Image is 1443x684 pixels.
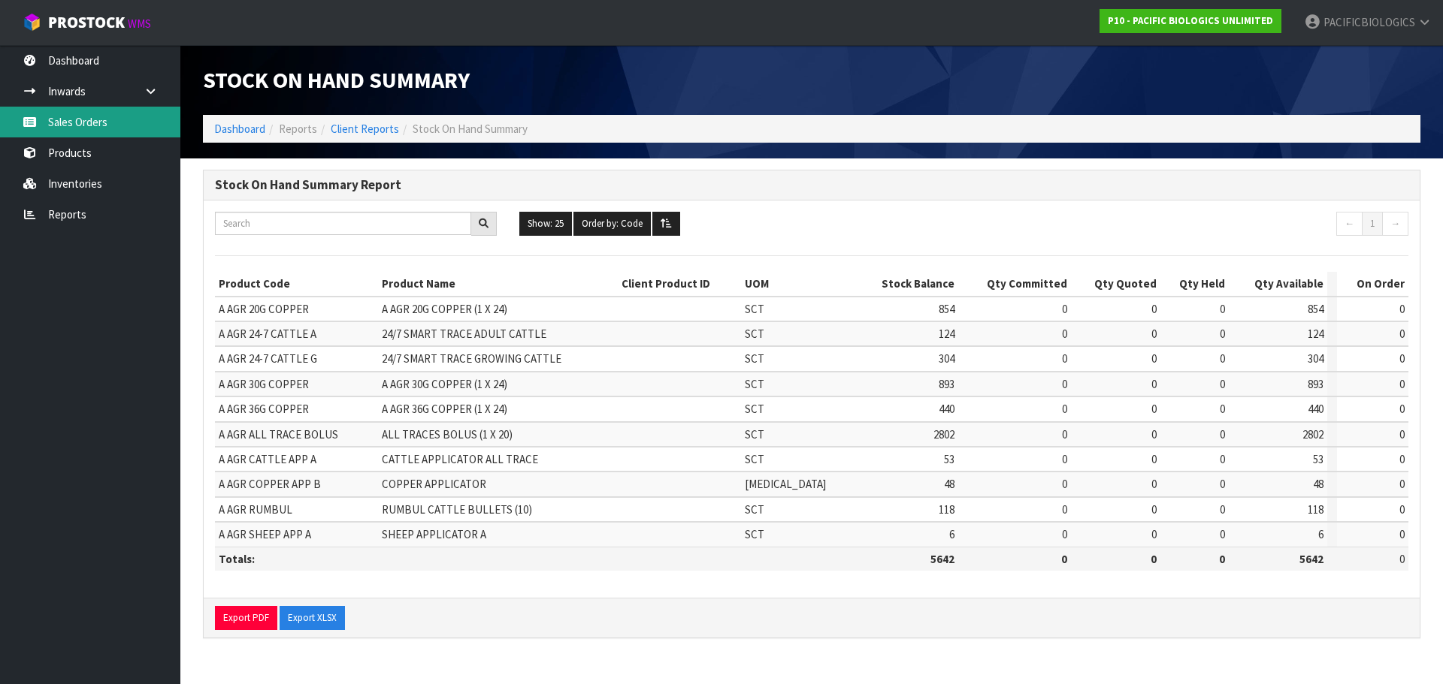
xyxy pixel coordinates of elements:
[1220,452,1225,466] span: 0
[1062,402,1067,416] span: 0
[949,527,954,541] span: 6
[219,377,309,391] span: A AGR 30G COPPER
[1229,272,1327,296] th: Qty Available
[1151,477,1157,491] span: 0
[933,427,954,441] span: 2802
[219,552,255,566] strong: Totals:
[1062,502,1067,517] span: 0
[1151,502,1157,517] span: 0
[215,272,378,296] th: Product Code
[219,302,309,316] span: A AGR 20G COPPER
[939,302,954,316] span: 854
[745,351,764,366] span: SCT
[1308,402,1324,416] span: 440
[1220,402,1225,416] span: 0
[1308,502,1324,517] span: 118
[219,427,338,441] span: A AGR ALL TRACE BOLUS
[382,302,507,316] span: A AGR 20G COPPER (1 X 24)
[1220,502,1225,517] span: 0
[944,477,954,491] span: 48
[1308,377,1324,391] span: 893
[1220,351,1225,366] span: 0
[382,351,561,366] span: 24/7 SMART TRACE GROWING CATTLE
[219,402,309,416] span: A AGR 36G COPPER
[930,552,954,566] strong: 5642
[1151,552,1157,566] strong: 0
[1399,527,1405,541] span: 0
[1220,302,1225,316] span: 0
[1399,302,1405,316] span: 0
[382,327,546,341] span: 24/7 SMART TRACE ADULT CATTLE
[1220,377,1225,391] span: 0
[378,272,618,296] th: Product Name
[1336,212,1363,236] a: ←
[1062,351,1067,366] span: 0
[745,527,764,541] span: SCT
[1151,351,1157,366] span: 0
[939,377,954,391] span: 893
[939,402,954,416] span: 440
[1220,327,1225,341] span: 0
[1318,527,1324,541] span: 6
[1324,15,1415,29] span: PACIFICBIOLOGICS
[203,65,470,94] span: Stock On Hand Summary
[745,402,764,416] span: SCT
[219,351,317,366] span: A AGR 24-7 CATTLE G
[1062,427,1067,441] span: 0
[1062,327,1067,341] span: 0
[382,427,513,441] span: ALL TRACES BOLUS (1 X 20)
[1308,327,1324,341] span: 124
[1160,272,1229,296] th: Qty Held
[219,527,311,541] span: A AGR SHEEP APP A
[382,377,507,391] span: A AGR 30G COPPER (1 X 24)
[215,178,1408,192] h3: Stock On Hand Summary Report
[279,122,317,136] span: Reports
[573,212,651,236] button: Order by: Code
[1062,302,1067,316] span: 0
[939,351,954,366] span: 304
[1220,427,1225,441] span: 0
[1062,527,1067,541] span: 0
[1219,552,1225,566] strong: 0
[1399,427,1405,441] span: 0
[214,122,265,136] a: Dashboard
[1399,552,1405,566] span: 0
[219,477,321,491] span: A AGR COPPER APP B
[1151,302,1157,316] span: 0
[1399,377,1405,391] span: 0
[331,122,399,136] a: Client Reports
[1313,452,1324,466] span: 53
[1151,402,1157,416] span: 0
[1062,377,1067,391] span: 0
[741,272,855,296] th: UOM
[1151,527,1157,541] span: 0
[48,13,125,32] span: ProStock
[1302,427,1324,441] span: 2802
[382,452,538,466] span: CATTLE APPLICATOR ALL TRACE
[1382,212,1408,236] a: →
[1399,402,1405,416] span: 0
[1362,212,1383,236] a: 1
[1399,477,1405,491] span: 0
[939,502,954,517] span: 118
[1399,327,1405,341] span: 0
[128,17,151,31] small: WMS
[1151,427,1157,441] span: 0
[1399,351,1405,366] span: 0
[745,452,764,466] span: SCT
[1151,327,1157,341] span: 0
[1399,452,1405,466] span: 0
[219,452,316,466] span: A AGR CATTLE APP A
[1220,527,1225,541] span: 0
[745,427,764,441] span: SCT
[1108,14,1273,27] strong: P10 - PACIFIC BIOLOGICS UNLIMITED
[1151,377,1157,391] span: 0
[1062,477,1067,491] span: 0
[1151,452,1157,466] span: 0
[944,452,954,466] span: 53
[1061,552,1067,566] strong: 0
[745,327,764,341] span: SCT
[413,122,528,136] span: Stock On Hand Summary
[1308,351,1324,366] span: 304
[382,527,486,541] span: SHEEP APPLICATOR A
